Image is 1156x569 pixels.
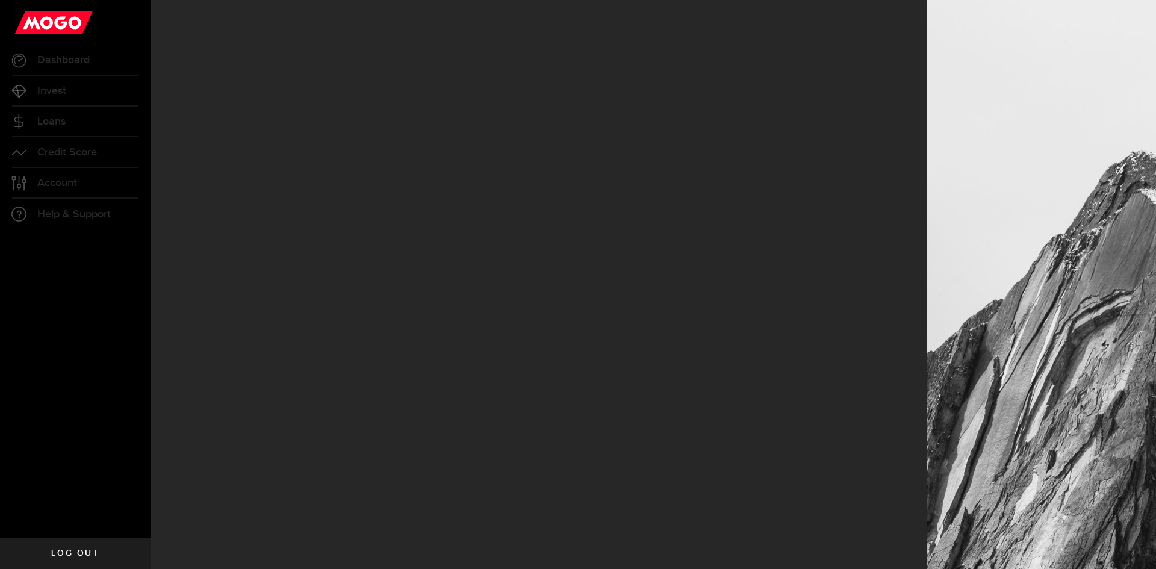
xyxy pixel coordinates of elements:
[37,86,66,96] span: Invest
[51,549,99,558] span: Log out
[37,116,66,127] span: Loans
[37,178,77,188] span: Account
[37,55,90,66] span: Dashboard
[37,147,97,158] span: Credit Score
[37,209,111,220] span: Help & Support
